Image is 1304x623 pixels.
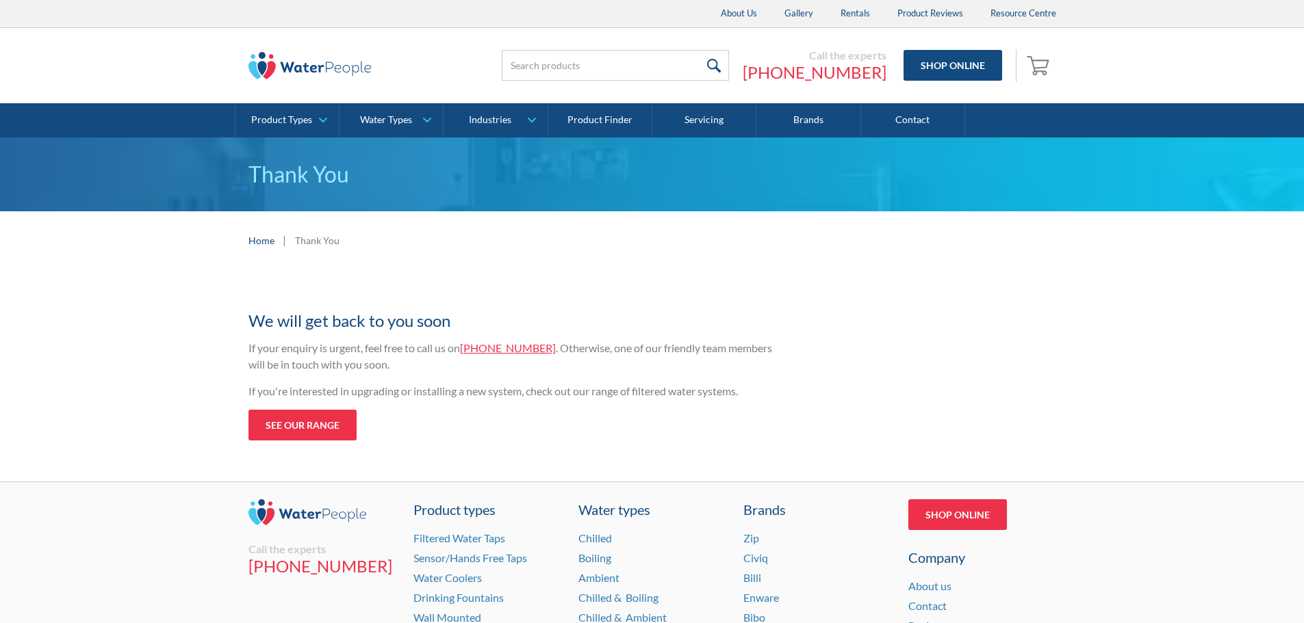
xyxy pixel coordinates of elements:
a: Servicing [652,103,756,137]
div: Call the experts [743,49,886,62]
a: Open empty cart [1023,49,1056,82]
a: Water types [578,499,726,520]
div: Brands [743,499,891,520]
a: Billi [743,571,761,584]
a: [PHONE_NUMBER] [743,62,886,83]
h2: We will get back to you soon [248,308,782,333]
a: Product Finder [548,103,652,137]
a: Filtered Water Taps [413,531,505,544]
a: Sensor/Hands Free Taps [413,551,527,564]
a: Civiq [743,551,768,564]
img: shopping cart [1027,54,1053,76]
a: Zip [743,531,759,544]
a: Chilled [578,531,612,544]
a: Chilled & Boiling [578,591,659,604]
a: Product Types [235,103,339,137]
input: Search products [502,50,729,81]
a: Ambient [578,571,619,584]
a: Drinking Fountains [413,591,504,604]
p: If you're interested in upgrading or installing a new system, check out our range of filtered wat... [248,383,782,399]
div: Thank You [295,233,340,248]
a: Enware [743,591,779,604]
div: Call the experts [248,542,396,556]
a: Brands [756,103,860,137]
a: Contact [908,599,947,612]
h1: Thanks for your enquiry [248,283,782,302]
a: [PHONE_NUMBER] [460,341,556,354]
a: Water Types [340,103,443,137]
a: Home [248,233,274,248]
a: Product types [413,499,561,520]
a: Boiling [578,551,611,564]
a: Shop Online [904,50,1002,81]
p: If your enquiry is urgent, feel free to call us on . Otherwise, one of our friendly team members ... [248,340,782,373]
a: Industries [444,103,547,137]
a: Water Coolers [413,571,482,584]
a: Contact [861,103,965,137]
a: About us [908,579,951,592]
a: Shop Online [908,499,1007,530]
div: | [281,232,288,248]
div: Product Types [251,114,312,126]
div: Industries [469,114,511,126]
div: Company [908,547,1056,568]
a: See our range [248,410,357,440]
div: Water Types [360,114,412,126]
img: The Water People [248,52,372,79]
p: Thank You [248,158,1056,191]
a: [PHONE_NUMBER] [248,556,396,576]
